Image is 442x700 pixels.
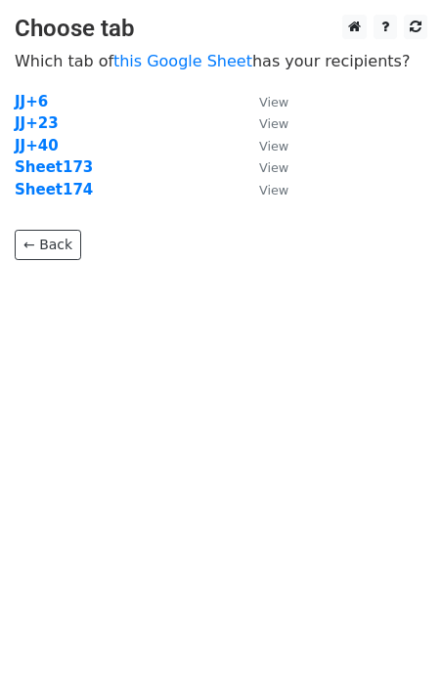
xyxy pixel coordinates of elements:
[240,93,288,110] a: View
[259,116,288,131] small: View
[240,158,288,176] a: View
[259,160,288,175] small: View
[15,15,427,43] h3: Choose tab
[15,114,59,132] a: JJ+23
[259,139,288,153] small: View
[15,93,48,110] a: JJ+6
[15,51,427,71] p: Which tab of has your recipients?
[240,114,288,132] a: View
[15,230,81,260] a: ← Back
[15,158,93,176] a: Sheet173
[15,181,93,198] a: Sheet174
[259,95,288,109] small: View
[15,137,59,154] a: JJ+40
[240,181,288,198] a: View
[113,52,252,70] a: this Google Sheet
[240,137,288,154] a: View
[259,183,288,197] small: View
